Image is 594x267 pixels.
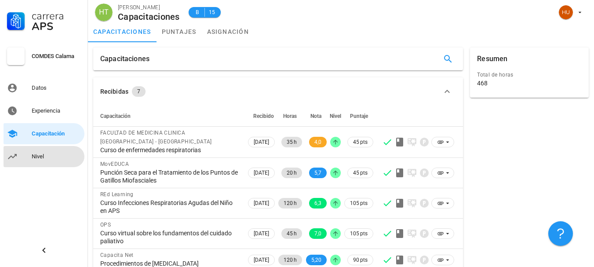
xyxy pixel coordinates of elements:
[208,8,215,17] span: 15
[100,113,131,119] span: Capacitación
[157,21,202,42] a: puntajes
[254,137,269,147] span: [DATE]
[100,222,111,228] span: OPS
[32,21,81,32] div: APS
[314,198,321,208] span: 6,3
[137,86,140,97] span: 7
[95,4,113,21] div: avatar
[100,130,212,145] span: FACULTAD DE MEDICINA CLINICA [GEOGRAPHIC_DATA] - [GEOGRAPHIC_DATA]
[353,168,368,177] span: 45 pts
[253,113,274,119] span: Recibido
[32,84,81,91] div: Datos
[350,113,368,119] span: Puntaje
[477,79,488,87] div: 468
[477,48,507,70] div: Resumen
[350,229,368,238] span: 105 pts
[100,146,239,154] div: Curso de enfermedades respiratorias
[353,138,368,146] span: 45 pts
[88,21,157,42] a: capacitaciones
[118,12,180,22] div: Capacitaciones
[310,113,321,119] span: Nota
[194,8,201,17] span: B
[559,5,573,19] div: avatar
[100,168,239,184] div: Punción Seca para el Tratamiento de los Puntos de Gatillos Miofasciales
[100,48,149,70] div: Capacitaciones
[118,3,180,12] div: [PERSON_NAME]
[350,199,368,208] span: 105 pts
[287,168,297,178] span: 20 h
[100,199,239,215] div: Curso Infecciones Respiratorias Agudas del Niño en APS
[100,161,129,167] span: MovEDUCA
[328,106,343,127] th: Nivel
[100,229,239,245] div: Curso virtual sobre los fundamentos del cuidado paliativo
[93,106,246,127] th: Capacitación
[314,137,321,147] span: 4,0
[283,113,297,119] span: Horas
[100,87,128,96] div: Recibidas
[100,191,134,198] span: REd Learning
[4,77,84,99] a: Datos
[477,70,582,79] div: Total de horas
[353,256,368,264] span: 90 pts
[4,123,84,144] a: Capacitación
[311,255,321,265] span: 5,20
[304,106,328,127] th: Nota
[314,168,321,178] span: 5,7
[100,252,134,258] span: Capacita Net
[32,130,81,137] div: Capacitación
[32,107,81,114] div: Experiencia
[277,106,304,127] th: Horas
[254,229,269,238] span: [DATE]
[287,228,297,239] span: 45 h
[287,137,297,147] span: 35 h
[254,198,269,208] span: [DATE]
[284,198,297,208] span: 120 h
[330,113,341,119] span: Nivel
[314,228,321,239] span: 7,0
[4,146,84,167] a: Nivel
[254,255,269,265] span: [DATE]
[93,77,463,106] button: Recibidas 7
[32,153,81,160] div: Nivel
[32,53,81,60] div: COMDES Calama
[99,4,108,21] span: HT
[254,168,269,178] span: [DATE]
[4,100,84,121] a: Experiencia
[246,106,277,127] th: Recibido
[284,255,297,265] span: 120 h
[343,106,375,127] th: Puntaje
[202,21,255,42] a: asignación
[32,11,81,21] div: Carrera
